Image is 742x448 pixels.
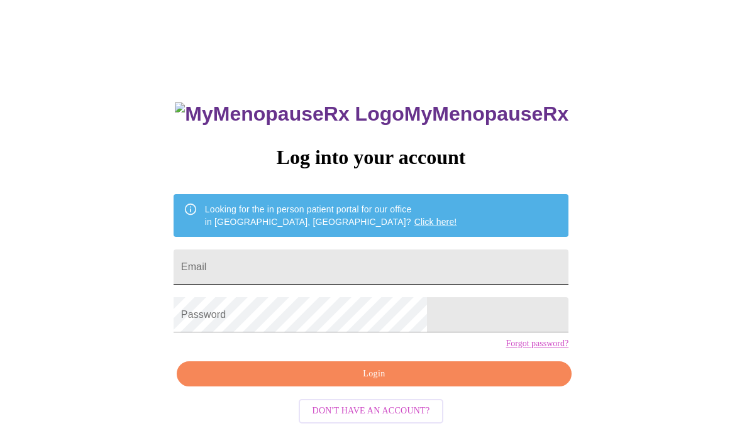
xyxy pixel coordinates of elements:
a: Forgot password? [506,339,568,349]
h3: MyMenopauseRx [175,102,568,126]
img: MyMenopauseRx Logo [175,102,404,126]
button: Login [177,361,572,387]
a: Don't have an account? [296,405,447,415]
div: Looking for the in person patient portal for our office in [GEOGRAPHIC_DATA], [GEOGRAPHIC_DATA]? [205,198,457,233]
h3: Log into your account [174,146,568,169]
button: Don't have an account? [299,399,444,423]
span: Login [191,366,557,382]
a: Click here! [414,217,457,227]
span: Don't have an account? [313,403,430,419]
